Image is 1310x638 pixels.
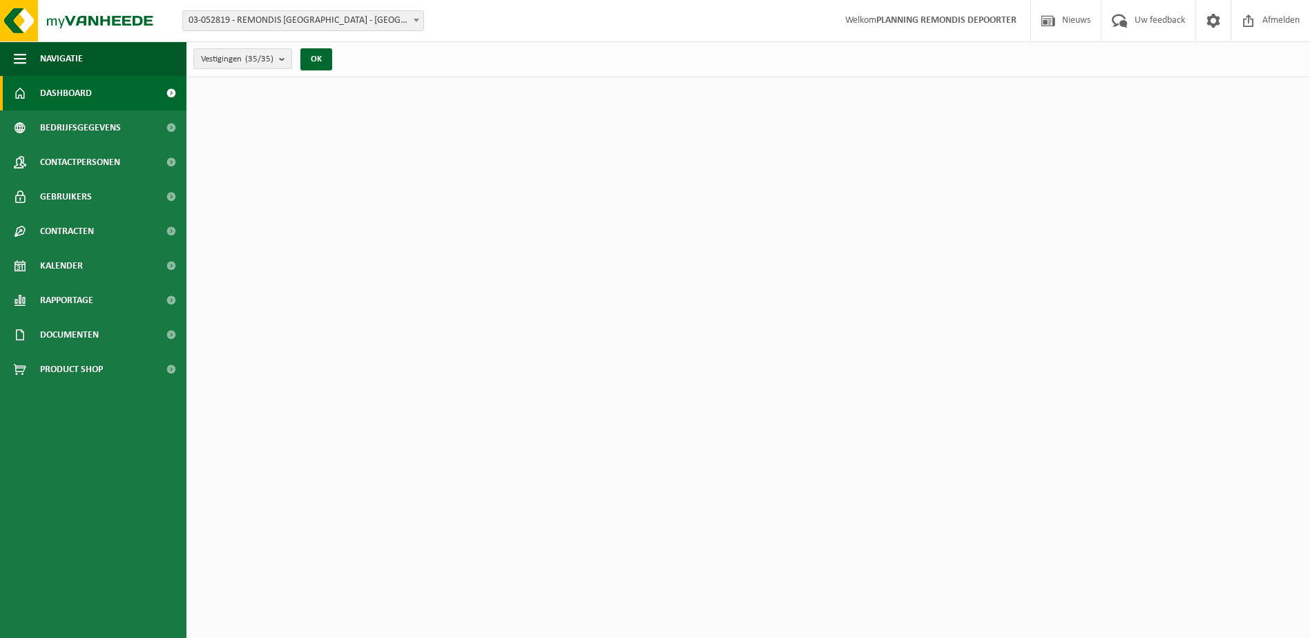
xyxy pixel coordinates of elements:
[40,318,99,352] span: Documenten
[40,180,92,214] span: Gebruikers
[201,49,273,70] span: Vestigingen
[193,48,292,69] button: Vestigingen(35/35)
[40,283,93,318] span: Rapportage
[300,48,332,70] button: OK
[40,352,103,387] span: Product Shop
[245,55,273,64] count: (35/35)
[182,10,424,31] span: 03-052819 - REMONDIS WEST-VLAANDEREN - OOSTENDE
[40,145,120,180] span: Contactpersonen
[183,11,423,30] span: 03-052819 - REMONDIS WEST-VLAANDEREN - OOSTENDE
[40,41,83,76] span: Navigatie
[876,15,1017,26] strong: PLANNING REMONDIS DEPOORTER
[40,249,83,283] span: Kalender
[40,110,121,145] span: Bedrijfsgegevens
[40,214,94,249] span: Contracten
[40,76,92,110] span: Dashboard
